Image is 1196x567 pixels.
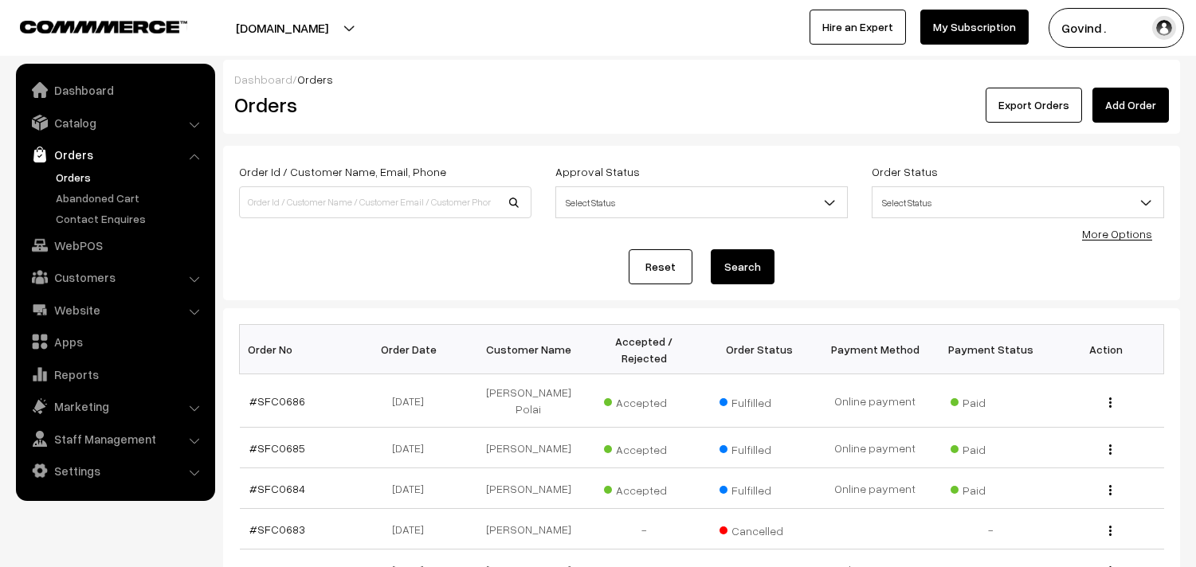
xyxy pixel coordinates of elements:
a: Staff Management [20,424,210,453]
a: Dashboard [234,72,292,86]
span: Paid [951,390,1030,411]
span: Select Status [872,186,1164,218]
a: Settings [20,456,210,485]
span: Accepted [604,437,684,458]
div: / [234,71,1169,88]
span: Fulfilled [720,390,799,411]
td: - [586,509,702,549]
th: Accepted / Rejected [586,325,702,374]
a: #SFC0685 [249,441,305,455]
a: More Options [1082,227,1152,240]
span: Fulfilled [720,478,799,499]
a: Orders [52,169,210,186]
th: Customer Name [471,325,586,374]
img: Menu [1109,526,1112,536]
td: - [933,509,1049,549]
td: [PERSON_NAME] [471,509,586,549]
a: Website [20,295,210,324]
a: WebPOS [20,231,210,260]
input: Order Id / Customer Name / Customer Email / Customer Phone [239,186,531,218]
a: #SFC0683 [249,522,305,536]
a: Abandoned Cart [52,190,210,206]
td: [PERSON_NAME] [471,468,586,509]
th: Order Date [355,325,471,374]
span: Accepted [604,390,684,411]
a: #SFC0684 [249,482,305,495]
a: Contact Enquires [52,210,210,227]
a: Reports [20,360,210,389]
a: Customers [20,263,210,291]
th: Order No [240,325,355,374]
img: COMMMERCE [20,21,187,33]
label: Order Status [872,163,938,180]
span: Paid [951,478,1030,499]
td: Online payment [818,428,933,468]
td: [DATE] [355,428,471,468]
a: My Subscription [920,10,1029,45]
span: Orders [297,72,333,86]
span: Cancelled [720,518,799,539]
span: Select Status [556,189,847,217]
td: [DATE] [355,509,471,549]
button: Export Orders [986,88,1082,123]
span: Accepted [604,478,684,499]
label: Order Id / Customer Name, Email, Phone [239,163,446,180]
a: #SFC0686 [249,394,305,408]
td: [PERSON_NAME] [471,428,586,468]
img: Menu [1109,397,1112,408]
th: Payment Method [818,325,933,374]
td: [DATE] [355,468,471,509]
img: Menu [1109,444,1112,455]
h2: Orders [234,92,530,117]
img: Menu [1109,485,1112,495]
td: [PERSON_NAME] Polai [471,374,586,428]
span: Select Status [872,189,1163,217]
span: Select Status [555,186,848,218]
img: user [1152,16,1176,40]
th: Order Status [702,325,818,374]
a: Apps [20,327,210,356]
a: Add Order [1092,88,1169,123]
th: Action [1049,325,1164,374]
td: Online payment [818,374,933,428]
button: Govind . [1049,8,1184,48]
th: Payment Status [933,325,1049,374]
span: Fulfilled [720,437,799,458]
span: Paid [951,437,1030,458]
label: Approval Status [555,163,640,180]
a: Marketing [20,392,210,420]
a: Catalog [20,108,210,137]
a: Reset [629,249,692,284]
a: Dashboard [20,76,210,104]
a: Hire an Expert [810,10,906,45]
button: [DOMAIN_NAME] [180,8,384,48]
button: Search [711,249,774,284]
a: COMMMERCE [20,16,159,35]
a: Orders [20,140,210,169]
td: [DATE] [355,374,471,428]
td: Online payment [818,468,933,509]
